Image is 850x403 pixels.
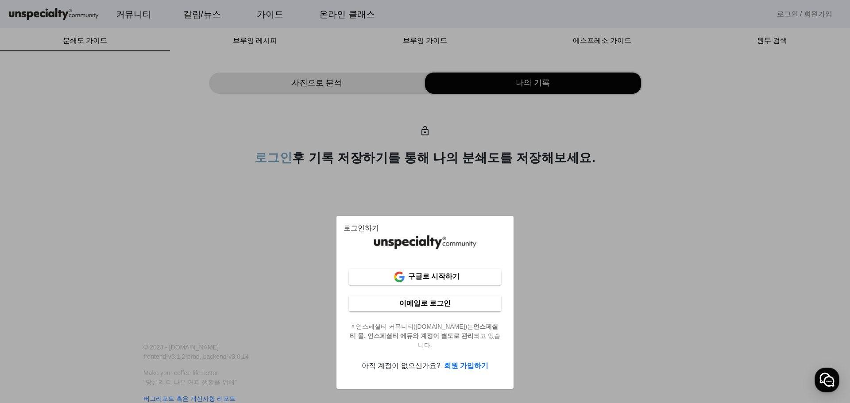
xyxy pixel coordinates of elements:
[137,294,147,301] span: 설정
[114,280,170,303] a: 설정
[444,362,488,369] b: 회원 가입하기
[362,362,440,369] span: 아직 계정이 없으신가요?
[362,362,488,369] a: 아직 계정이 없으신가요?회원 가입하기
[81,294,92,301] span: 대화
[344,322,506,350] span: * 언스페셜티 커뮤니티([DOMAIN_NAME])는 되고 있습니다.
[349,269,501,285] a: 구글로 시작하기
[58,280,114,303] a: 대화
[28,294,33,301] span: 홈
[349,296,501,311] a: 이메일로 로그인
[399,299,451,307] b: 이메일로 로그인
[3,280,58,303] a: 홈
[344,223,379,234] mat-card-title: 로그인하기
[408,273,460,280] b: 구글로 시작하기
